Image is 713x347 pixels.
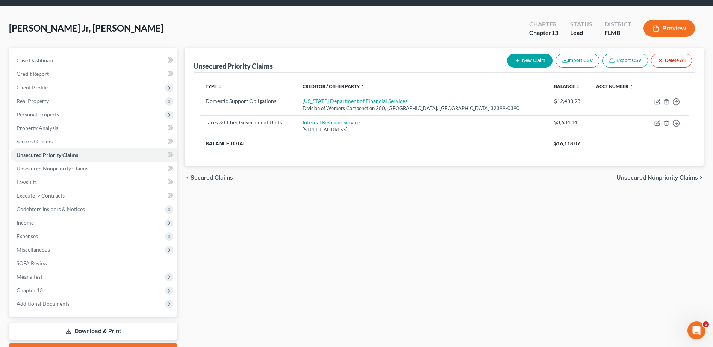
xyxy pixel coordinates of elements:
iframe: Intercom live chat [687,321,705,339]
span: Secured Claims [17,138,53,145]
button: Preview [643,20,695,37]
div: District [604,20,631,29]
div: Taxes & Other Government Units [206,119,291,126]
a: Credit Report [11,67,177,81]
button: Import CSV [556,54,599,68]
span: Personal Property [17,111,59,118]
i: unfold_more [218,84,222,89]
span: Secured Claims [191,175,233,181]
span: Unsecured Priority Claims [17,152,78,158]
i: chevron_right [698,175,704,181]
span: 13 [551,29,558,36]
a: Property Analysis [11,121,177,135]
div: Lead [570,29,592,37]
div: Domestic Support Obligations [206,97,291,105]
a: Unsecured Priority Claims [11,148,177,162]
div: Chapter [529,20,558,29]
a: Internal Revenue Service [303,119,360,125]
span: Credit Report [17,71,49,77]
span: [PERSON_NAME] Jr, [PERSON_NAME] [9,23,163,33]
button: Unsecured Nonpriority Claims chevron_right [616,175,704,181]
div: FLMB [604,29,631,37]
span: $16,118.07 [554,140,580,146]
a: [US_STATE] Department of Financial Services [303,98,407,104]
span: Codebtors Insiders & Notices [17,206,85,212]
div: Chapter [529,29,558,37]
i: unfold_more [360,84,365,89]
a: Type unfold_more [206,83,222,89]
a: Balance unfold_more [554,83,580,89]
div: [STREET_ADDRESS] [303,126,542,133]
div: $12,433.93 [554,97,584,105]
span: Additional Documents [17,300,70,307]
i: unfold_more [629,84,634,89]
button: chevron_left Secured Claims [185,175,233,181]
span: Executory Contracts [17,192,65,199]
span: Case Dashboard [17,57,55,63]
a: SOFA Review [11,256,177,270]
a: Executory Contracts [11,189,177,202]
div: Division of Workers Compenstion 200, [GEOGRAPHIC_DATA], [GEOGRAPHIC_DATA] 32399-0390 [303,105,542,112]
div: $3,684.14 [554,119,584,126]
a: Creditor / Other Party unfold_more [303,83,365,89]
span: Expenses [17,233,38,239]
button: New Claim [507,54,553,68]
button: Delete All [651,54,692,68]
div: Status [570,20,592,29]
span: Unsecured Nonpriority Claims [17,165,88,172]
a: Acct Number unfold_more [596,83,634,89]
a: Download & Print [9,323,177,340]
th: Balance Total [200,137,548,150]
span: Lawsuits [17,179,37,185]
a: Secured Claims [11,135,177,148]
span: Miscellaneous [17,246,50,253]
span: Income [17,219,34,226]
i: unfold_more [576,84,580,89]
span: SOFA Review [17,260,48,266]
span: Property Analysis [17,125,58,131]
i: chevron_left [185,175,191,181]
span: Chapter 13 [17,287,43,293]
span: Client Profile [17,84,48,91]
span: Means Test [17,273,42,280]
div: Unsecured Priority Claims [194,62,273,71]
span: Unsecured Nonpriority Claims [616,175,698,181]
span: Real Property [17,98,49,104]
a: Unsecured Nonpriority Claims [11,162,177,175]
span: 6 [703,321,709,327]
a: Case Dashboard [11,54,177,67]
a: Lawsuits [11,175,177,189]
a: Export CSV [602,54,648,68]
